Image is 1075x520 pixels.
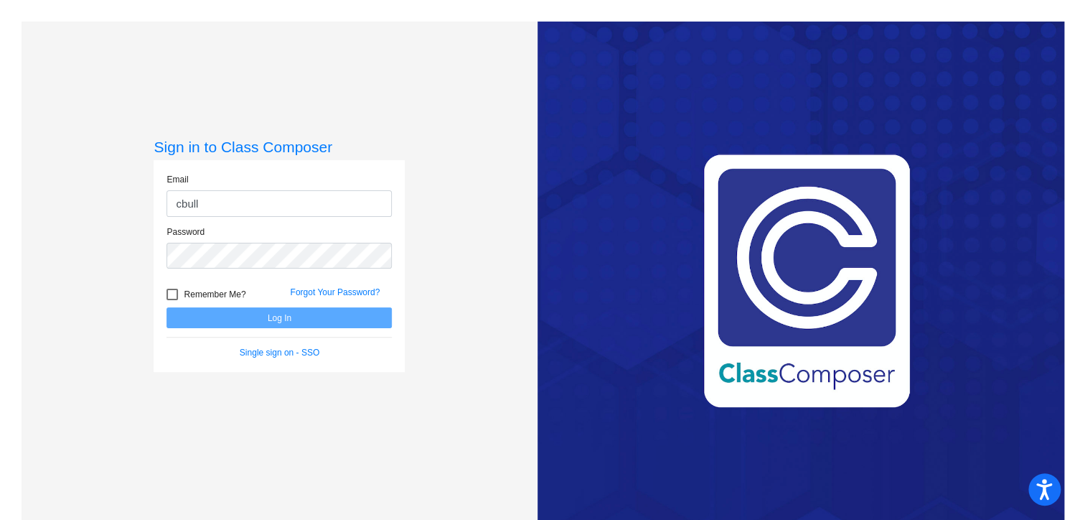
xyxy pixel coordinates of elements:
[240,348,319,358] a: Single sign on - SSO
[154,138,405,156] h3: Sign in to Class Composer
[166,307,392,328] button: Log In
[166,226,205,238] label: Password
[290,287,380,297] a: Forgot Your Password?
[184,286,245,303] span: Remember Me?
[166,173,188,186] label: Email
